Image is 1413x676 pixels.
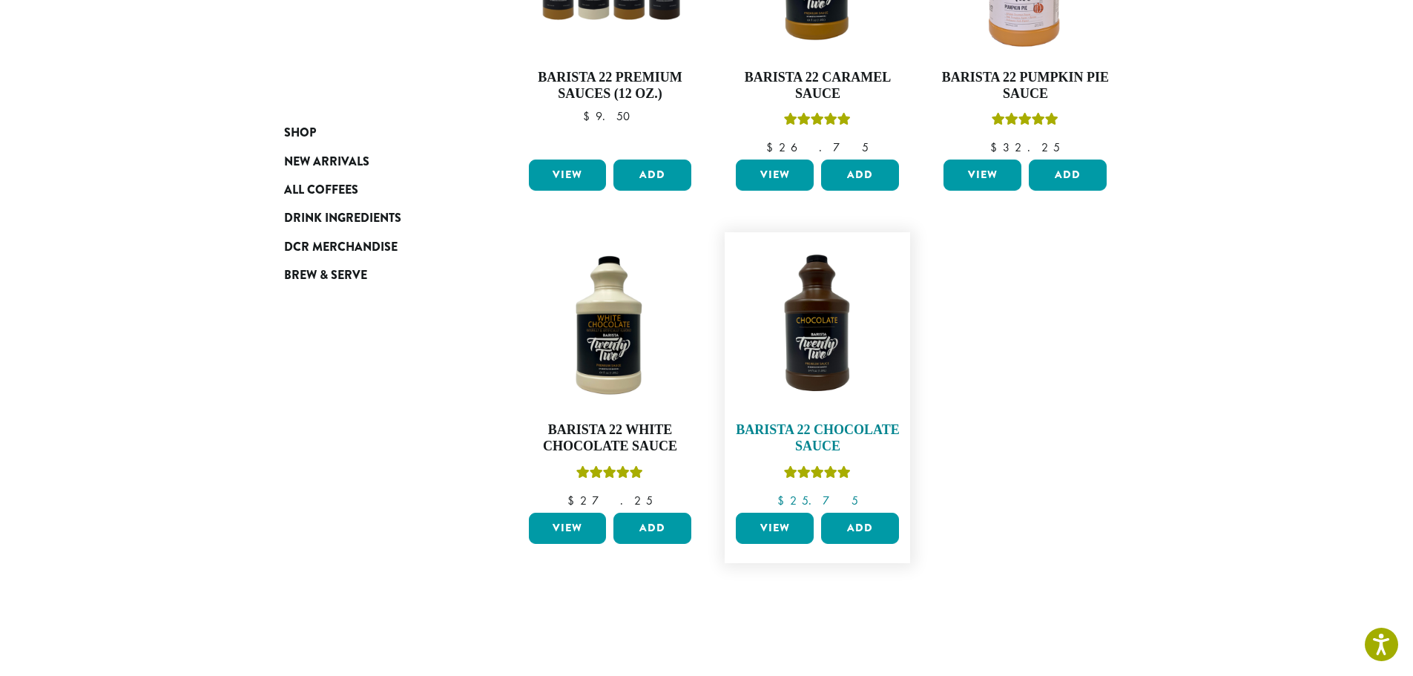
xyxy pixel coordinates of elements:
span: New Arrivals [284,153,369,171]
a: Brew & Serve [284,261,462,289]
button: Add [613,513,691,544]
a: New Arrivals [284,147,462,175]
div: Rated 5.00 out of 5 [784,464,851,486]
bdi: 9.50 [583,108,637,124]
button: Add [821,513,899,544]
a: DCR Merchandise [284,233,462,261]
button: Add [821,160,899,191]
img: B22-White-Choclate-Sauce_Stock-1-e1712177177476.png [524,240,695,410]
h4: Barista 22 Chocolate Sauce [732,422,903,454]
h4: Barista 22 White Chocolate Sauce [525,422,696,454]
a: View [529,160,607,191]
span: $ [766,140,779,155]
span: $ [990,140,1003,155]
a: Shop [284,119,462,147]
button: Add [1029,160,1107,191]
bdi: 26.75 [766,140,869,155]
a: Barista 22 White Chocolate SauceRated 5.00 out of 5 $27.25 [525,240,696,506]
span: DCR Merchandise [284,238,398,257]
div: Rated 5.00 out of 5 [992,111,1058,133]
h4: Barista 22 Caramel Sauce [732,70,903,102]
span: $ [583,108,596,124]
a: View [943,160,1021,191]
a: View [529,513,607,544]
button: Add [613,160,691,191]
span: All Coffees [284,181,358,200]
a: Drink Ingredients [284,204,462,232]
span: Drink Ingredients [284,209,401,228]
span: Shop [284,124,316,142]
img: B22-Chocolate-Sauce_Stock-e1709240938998.png [732,240,903,410]
span: Brew & Serve [284,266,367,285]
bdi: 32.25 [990,140,1060,155]
a: View [736,160,814,191]
bdi: 25.75 [777,493,858,508]
div: Rated 5.00 out of 5 [784,111,851,133]
span: $ [567,493,580,508]
a: All Coffees [284,176,462,204]
bdi: 27.25 [567,493,653,508]
h4: Barista 22 Pumpkin Pie Sauce [940,70,1110,102]
div: Rated 5.00 out of 5 [576,464,643,486]
h4: Barista 22 Premium Sauces (12 oz.) [525,70,696,102]
a: Barista 22 Chocolate SauceRated 5.00 out of 5 $25.75 [732,240,903,506]
span: $ [777,493,790,508]
a: View [736,513,814,544]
